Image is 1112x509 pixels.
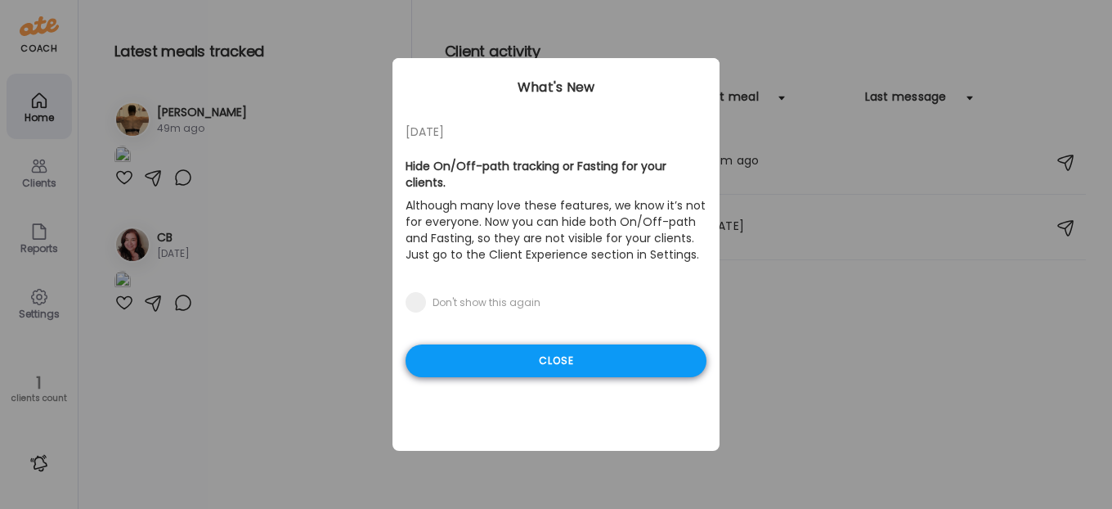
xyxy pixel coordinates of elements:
[406,345,706,377] div: Close
[406,194,706,266] p: Although many love these features, we know it’s not for everyone. Now you can hide both On/Off-pa...
[406,158,666,191] b: Hide On/Off-path tracking or Fasting for your clients.
[433,296,540,309] div: Don't show this again
[406,122,706,142] div: [DATE]
[392,78,720,97] div: What's New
